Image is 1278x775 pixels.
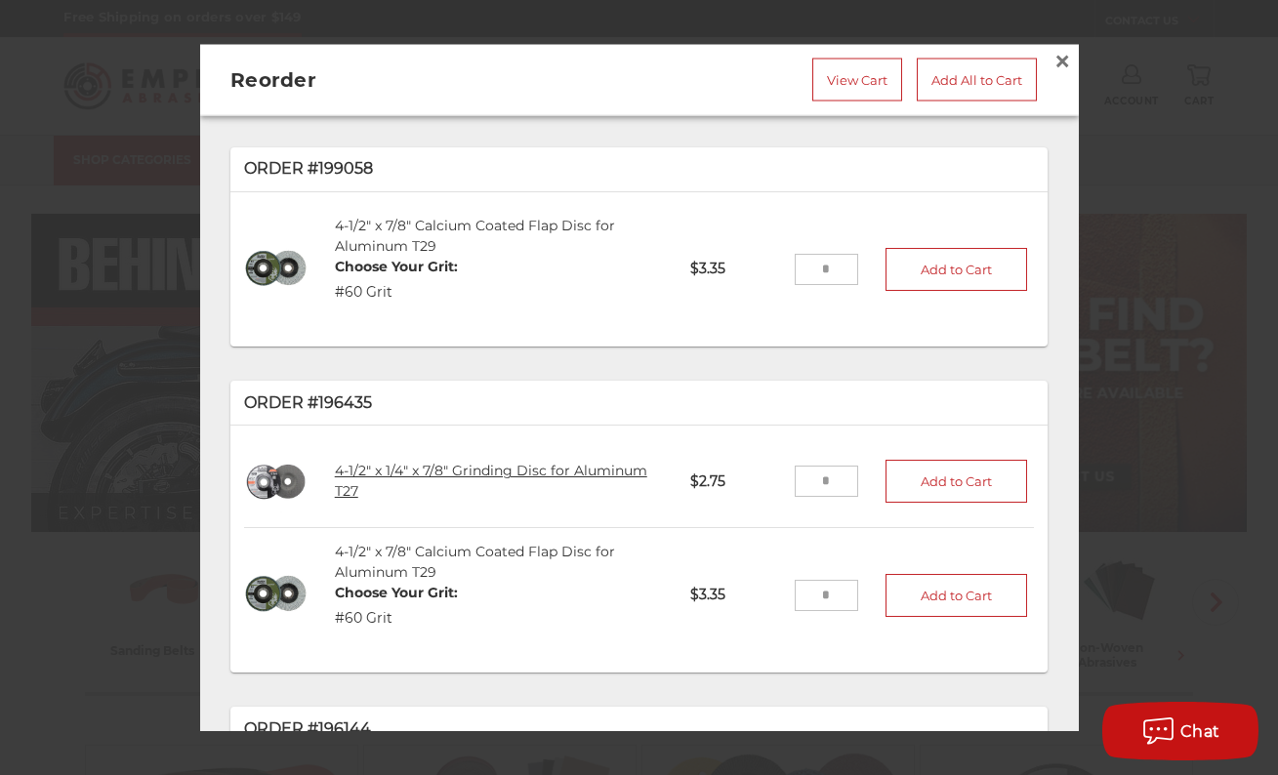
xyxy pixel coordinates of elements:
[917,59,1037,102] a: Add All to Cart
[335,542,615,580] a: 4-1/2" x 7/8" Calcium Coated Flap Disc for Aluminum T29
[1047,46,1078,77] a: Close
[244,390,1034,414] p: Order #196435
[1102,702,1258,760] button: Chat
[1180,722,1220,741] span: Chat
[335,257,458,277] dt: Choose Your Grit:
[886,573,1028,616] button: Add to Cart
[335,281,458,302] dd: #60 Grit
[244,716,1034,740] p: Order #196144
[335,607,458,628] dd: #60 Grit
[677,245,795,293] p: $3.35
[886,460,1028,503] button: Add to Cart
[335,582,458,602] dt: Choose Your Grit:
[335,217,615,255] a: 4-1/2" x 7/8" Calcium Coated Flap Disc for Aluminum T29
[230,65,553,95] h2: Reorder
[244,563,308,627] img: 4-1/2
[244,449,308,512] img: 4-1/2
[677,457,795,505] p: $2.75
[244,157,1034,181] p: Order #199058
[335,462,647,500] a: 4-1/2" x 1/4" x 7/8" Grinding Disc for Aluminum T27
[244,237,308,301] img: 4-1/2
[812,59,902,102] a: View Cart
[677,571,795,619] p: $3.35
[1053,42,1071,80] span: ×
[886,247,1028,290] button: Add to Cart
